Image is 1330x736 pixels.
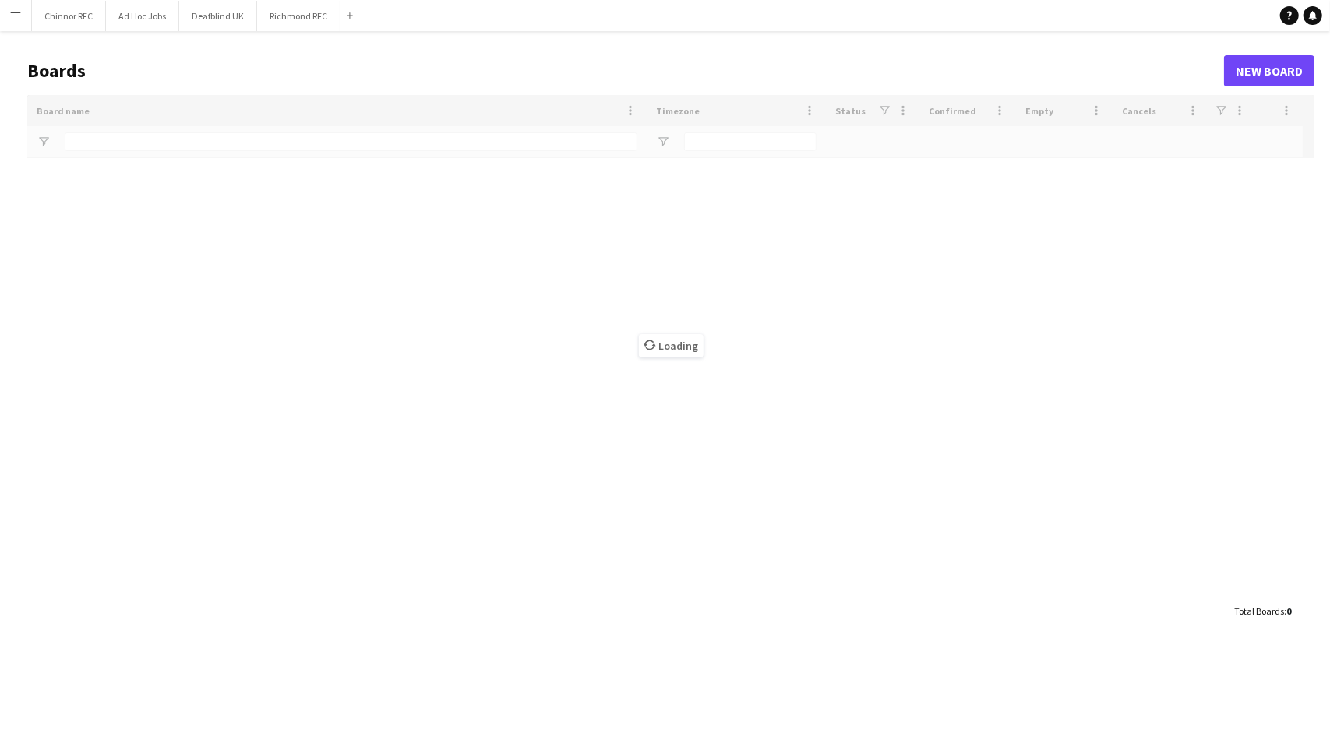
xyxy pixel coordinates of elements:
[106,1,179,31] button: Ad Hoc Jobs
[32,1,106,31] button: Chinnor RFC
[1234,596,1291,626] div: :
[179,1,257,31] button: Deafblind UK
[257,1,340,31] button: Richmond RFC
[1286,605,1291,617] span: 0
[1224,55,1314,86] a: New Board
[639,334,704,357] span: Loading
[1234,605,1284,617] span: Total Boards
[27,59,1224,83] h1: Boards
